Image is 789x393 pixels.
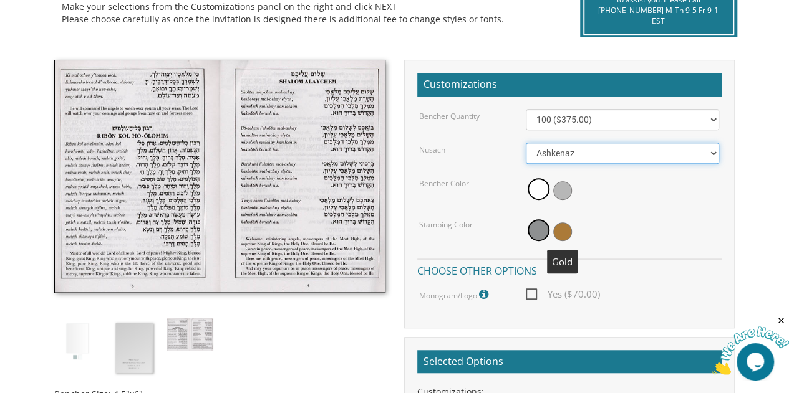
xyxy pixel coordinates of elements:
img: ncsy.jpg [54,318,101,364]
label: Nusach [419,144,445,155]
label: Bencher Color [419,178,469,189]
iframe: chat widget [712,315,789,374]
label: Bencher Quantity [419,111,480,121]
h2: Customizations [417,73,722,97]
label: Monogram/Logo [419,286,491,303]
h4: Choose other options [417,258,722,280]
img: ncsy-02.jpg [110,318,157,378]
img: ncsy-inside.jpg [54,60,385,293]
div: Make your selections from the Customizations panel on the right and click NEXT Please choose care... [62,1,551,26]
span: Yes ($70.00) [526,286,600,302]
label: Stamping Color [419,219,473,230]
img: ncsy-inside.jpg [167,318,213,351]
h2: Selected Options [417,350,722,374]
